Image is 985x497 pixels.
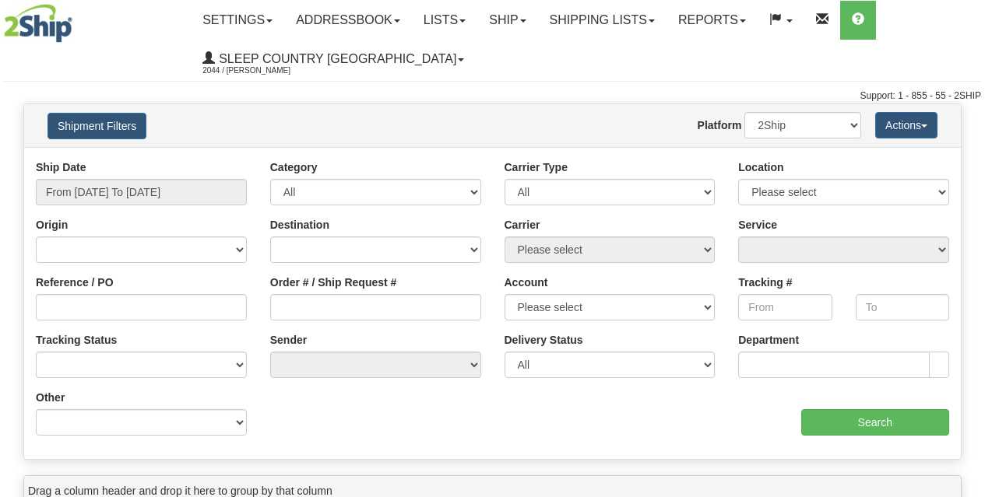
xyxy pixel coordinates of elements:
label: Delivery Status [505,332,583,348]
label: Reference / PO [36,275,114,290]
label: Destination [270,217,329,233]
button: Shipment Filters [47,113,146,139]
iframe: chat widget [949,169,983,327]
label: Location [738,159,783,175]
a: Shipping lists [538,1,667,40]
label: Order # / Ship Request # [270,275,397,290]
input: To [856,294,949,320]
label: Carrier Type [505,159,568,175]
label: Tracking # [738,275,792,290]
button: Actions [875,112,938,138]
span: 2044 / [PERSON_NAME] [202,63,319,79]
span: Sleep Country [GEOGRAPHIC_DATA] [215,52,456,65]
label: Department [738,332,799,348]
label: Sender [270,332,307,348]
a: Settings [191,1,284,40]
div: Support: 1 - 855 - 55 - 2SHIP [4,89,981,103]
label: Account [505,275,548,290]
a: Lists [412,1,477,40]
label: Ship Date [36,159,86,175]
label: Other [36,390,65,405]
label: Tracking Status [36,332,117,348]
label: Platform [698,117,742,133]
a: Ship [477,1,537,40]
a: Reports [667,1,758,40]
label: Origin [36,217,68,233]
label: Carrier [505,217,540,233]
label: Category [270,159,318,175]
input: Search [801,409,950,436]
a: Sleep Country [GEOGRAPHIC_DATA] 2044 / [PERSON_NAME] [191,40,476,79]
img: logo2044.jpg [4,4,72,43]
label: Service [738,217,777,233]
input: From [738,294,832,320]
a: Addressbook [284,1,412,40]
